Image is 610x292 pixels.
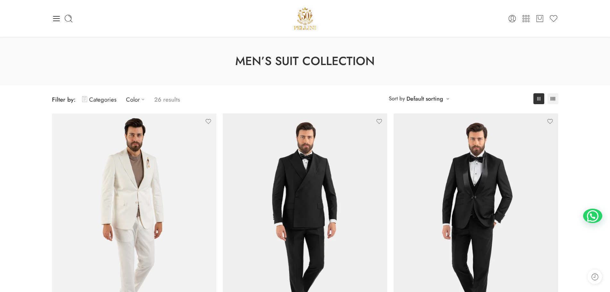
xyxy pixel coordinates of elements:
[82,92,116,107] a: Categories
[389,93,405,104] span: Sort by
[508,14,517,23] a: Login / Register
[406,94,443,103] a: Default sorting
[52,95,76,104] span: Filter by:
[16,53,594,70] h1: Men’s Suit Collection
[535,14,544,23] a: Cart
[154,92,180,107] p: 26 results
[291,5,319,32] img: Pellini
[126,92,148,107] a: Color
[549,14,558,23] a: Wishlist
[291,5,319,32] a: Pellini -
